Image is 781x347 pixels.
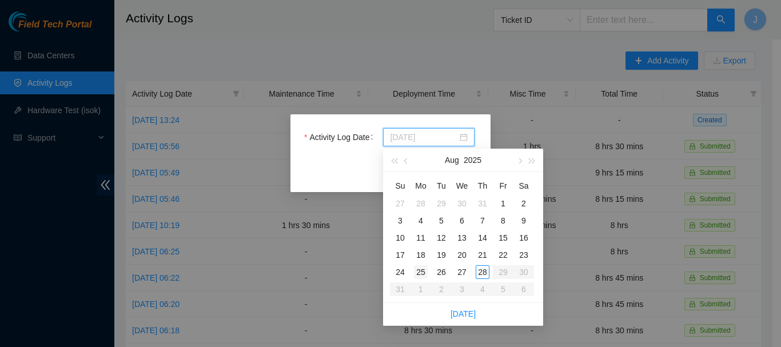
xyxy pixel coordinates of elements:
td: 2025-08-07 [472,212,493,229]
div: 2 [517,197,531,210]
td: 2025-08-12 [431,229,452,246]
td: 2025-07-28 [411,195,431,212]
th: Mo [411,177,431,195]
td: 2025-08-08 [493,212,513,229]
div: 15 [496,231,510,245]
div: 20 [455,248,469,262]
div: 28 [414,197,428,210]
th: Tu [431,177,452,195]
td: 2025-08-19 [431,246,452,264]
div: 23 [517,248,531,262]
div: 28 [476,265,489,279]
div: 9 [517,214,531,228]
div: 8 [496,214,510,228]
td: 2025-07-30 [452,195,472,212]
th: Fr [493,177,513,195]
td: 2025-08-27 [452,264,472,281]
div: 12 [435,231,448,245]
td: 2025-08-05 [431,212,452,229]
button: Aug [445,149,459,171]
div: 1 [496,197,510,210]
div: 7 [476,214,489,228]
td: 2025-08-28 [472,264,493,281]
td: 2025-08-10 [390,229,411,246]
div: 24 [393,265,407,279]
td: 2025-08-13 [452,229,472,246]
td: 2025-08-09 [513,212,534,229]
div: 26 [435,265,448,279]
div: 29 [435,197,448,210]
div: 3 [393,214,407,228]
th: We [452,177,472,195]
td: 2025-08-06 [452,212,472,229]
th: Sa [513,177,534,195]
div: 13 [455,231,469,245]
td: 2025-07-31 [472,195,493,212]
div: 18 [414,248,428,262]
div: 21 [476,248,489,262]
td: 2025-08-22 [493,246,513,264]
td: 2025-08-11 [411,229,431,246]
th: Su [390,177,411,195]
div: 22 [496,248,510,262]
td: 2025-08-23 [513,246,534,264]
td: 2025-07-29 [431,195,452,212]
div: 31 [476,197,489,210]
div: 14 [476,231,489,245]
td: 2025-08-14 [472,229,493,246]
div: 19 [435,248,448,262]
div: 6 [455,214,469,228]
div: 27 [455,265,469,279]
div: 25 [414,265,428,279]
div: 10 [393,231,407,245]
label: Activity Log Date [304,128,377,146]
div: 30 [455,197,469,210]
td: 2025-08-01 [493,195,513,212]
td: 2025-08-02 [513,195,534,212]
td: 2025-08-24 [390,264,411,281]
td: 2025-08-16 [513,229,534,246]
div: 11 [414,231,428,245]
td: 2025-08-26 [431,264,452,281]
div: 4 [414,214,428,228]
td: 2025-08-04 [411,212,431,229]
a: [DATE] [451,309,476,318]
td: 2025-08-03 [390,212,411,229]
div: 16 [517,231,531,245]
td: 2025-08-15 [493,229,513,246]
input: Activity Log Date [390,131,457,143]
td: 2025-08-17 [390,246,411,264]
td: 2025-08-18 [411,246,431,264]
th: Th [472,177,493,195]
div: 5 [435,214,448,228]
button: 2025 [464,149,481,171]
div: 27 [393,197,407,210]
td: 2025-08-21 [472,246,493,264]
div: 17 [393,248,407,262]
td: 2025-08-25 [411,264,431,281]
td: 2025-08-20 [452,246,472,264]
td: 2025-07-27 [390,195,411,212]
